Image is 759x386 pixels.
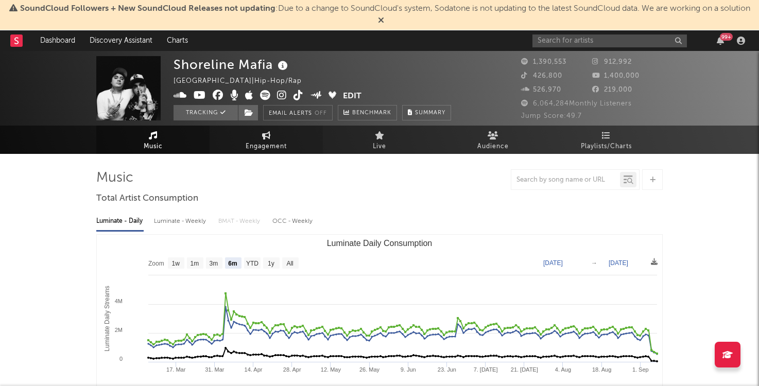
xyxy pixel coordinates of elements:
[555,366,571,373] text: 4. Aug
[115,327,123,333] text: 2M
[96,192,198,205] span: Total Artist Consumption
[511,176,620,184] input: Search by song name or URL
[96,126,210,154] a: Music
[148,260,164,267] text: Zoom
[172,260,180,267] text: 1w
[119,356,123,362] text: 0
[33,30,82,51] a: Dashboard
[323,126,436,154] a: Live
[477,141,509,153] span: Audience
[205,366,225,373] text: 31. Mar
[543,259,563,267] text: [DATE]
[378,17,384,25] span: Dismiss
[174,56,290,73] div: Shoreline Mafia
[210,260,218,267] text: 3m
[315,111,327,116] em: Off
[246,141,287,153] span: Engagement
[581,141,632,153] span: Playlists/Charts
[521,59,566,65] span: 1,390,553
[20,5,275,13] span: SoundCloud Followers + New SoundCloud Releases not updating
[402,105,451,120] button: Summary
[717,37,724,45] button: 99+
[174,75,314,87] div: [GEOGRAPHIC_DATA] | Hip-Hop/Rap
[321,366,341,373] text: 12. May
[115,298,123,304] text: 4M
[246,260,258,267] text: YTD
[401,366,416,373] text: 9. Jun
[96,213,144,230] div: Luminate - Daily
[359,366,380,373] text: 26. May
[191,260,199,267] text: 1m
[720,33,733,41] div: 99 +
[160,30,195,51] a: Charts
[283,366,301,373] text: 28. Apr
[210,126,323,154] a: Engagement
[415,110,445,116] span: Summary
[82,30,160,51] a: Discovery Assistant
[436,126,549,154] a: Audience
[154,213,208,230] div: Luminate - Weekly
[592,73,640,79] span: 1,400,000
[20,5,750,13] span: : Due to a change to SoundCloud's system, Sodatone is not updating to the latest SoundCloud data....
[632,366,649,373] text: 1. Sep
[263,105,333,120] button: Email AlertsOff
[609,259,628,267] text: [DATE]
[228,260,237,267] text: 6m
[592,86,632,93] span: 219,000
[592,59,632,65] span: 912,992
[268,260,274,267] text: 1y
[373,141,386,153] span: Live
[338,105,397,120] a: Benchmark
[352,107,391,119] span: Benchmark
[521,73,562,79] span: 426,800
[174,105,238,120] button: Tracking
[532,34,687,47] input: Search for artists
[592,366,611,373] text: 18. Aug
[245,366,263,373] text: 14. Apr
[343,90,361,103] button: Edit
[166,366,186,373] text: 17. Mar
[474,366,498,373] text: 7. [DATE]
[511,366,538,373] text: 21. [DATE]
[144,141,163,153] span: Music
[438,366,456,373] text: 23. Jun
[286,260,293,267] text: All
[521,113,582,119] span: Jump Score: 49.7
[521,86,561,93] span: 526,970
[327,239,433,248] text: Luminate Daily Consumption
[591,259,597,267] text: →
[104,286,111,351] text: Luminate Daily Streams
[272,213,314,230] div: OCC - Weekly
[549,126,663,154] a: Playlists/Charts
[521,100,632,107] span: 6,064,284 Monthly Listeners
